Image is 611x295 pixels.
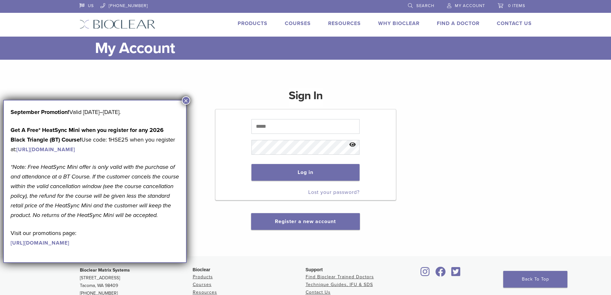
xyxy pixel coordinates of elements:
span: 0 items [508,3,525,8]
a: [URL][DOMAIN_NAME] [11,240,69,246]
h1: My Account [95,37,532,60]
span: Bioclear [193,267,210,272]
a: Products [238,20,267,27]
a: Back To Top [503,271,567,288]
a: Resources [193,290,217,295]
a: Bioclear [419,271,432,277]
strong: Get A Free* HeatSync Mini when you register for any 2026 Black Triangle (BT) Course! [11,126,164,143]
a: Find A Doctor [437,20,479,27]
p: Visit our promotions page: [11,228,179,247]
a: Resources [328,20,361,27]
a: Lost your password? [308,189,360,195]
a: Bioclear [449,271,463,277]
strong: Bioclear Matrix Systems [80,267,130,273]
a: Courses [285,20,311,27]
h1: Sign In [289,88,323,108]
a: Register a new account [275,218,336,225]
a: Why Bioclear [378,20,420,27]
button: Register a new account [251,213,360,230]
a: Technique Guides, IFU & SDS [306,282,373,287]
a: Products [193,274,213,280]
a: Contact Us [306,290,331,295]
a: Contact Us [497,20,532,27]
a: Bioclear [433,271,448,277]
p: Use code: 1HSE25 when you register at: [11,125,179,154]
button: Close [182,96,190,105]
b: September Promotion! [11,108,69,116]
span: Search [416,3,434,8]
button: Show password [346,137,360,153]
span: My Account [455,3,485,8]
a: Courses [193,282,212,287]
em: *Note: Free HeatSync Mini offer is only valid with the purchase of and attendance at a BT Course.... [11,163,179,219]
img: Bioclear [80,20,156,29]
a: [URL][DOMAIN_NAME] [16,146,75,153]
a: Find Bioclear Trained Doctors [306,274,374,280]
button: Log in [251,164,360,181]
p: Valid [DATE]–[DATE]. [11,107,179,117]
span: Support [306,267,323,272]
